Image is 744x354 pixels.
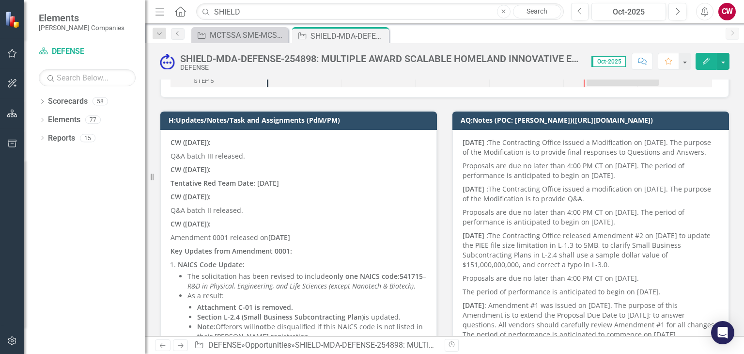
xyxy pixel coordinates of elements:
em: R&D in Physical, Engineering, and Life Sciences (except Nanotech & Biotech) [187,281,414,290]
small: [PERSON_NAME] Companies [39,24,124,32]
strong: Key Updates from Amendment 0001: [170,246,292,256]
a: Search [513,5,561,18]
p: : Amendment #1 was issued on [DATE]. The purpose of this Amendment is to extend the Proposal Due ... [463,299,719,341]
div: 15 [80,134,95,142]
button: CW [718,3,736,20]
img: Submitted [160,54,175,69]
strong: 541715 [400,272,423,281]
strong: CW ([DATE]): [170,138,211,147]
strong: NAICS Code Update: [178,260,245,269]
img: ClearPoint Strategy [5,11,22,28]
strong: Section L-2.4 (Small Business Subcontracting Plan) [197,312,364,322]
li: Offerors will be disqualified if this NAICS code is not listed in their [PERSON_NAME] registration. [197,322,427,341]
p: The Contracting Office issued a modification on [DATE]. The purpose of the Modification is to pro... [463,182,719,206]
strong: [DATE] [463,301,484,310]
li: is updated. [197,312,427,322]
div: MCTSSA SME-MCSC-241078: (MARINE CORPS TACTICAL SYSTEMS SUPPORT ACTIVITY SUBJECT MATTER EXPERTS) [210,29,286,41]
input: Search ClearPoint... [196,3,563,20]
div: SHIELD-MDA-DEFENSE-254898: MULTIPLE AWARD SCALABLE HOMELAND INNOVATIVE ENTERPRISE LAYERED DEFENSE... [180,53,582,64]
p: The period of performance is anticipated to begin on [DATE]. [463,285,719,299]
a: Elements [48,114,80,126]
p: Proposals are due no later than 4:00 PM CT on [DATE]. The period of performance is anticipated to... [463,206,719,229]
strong: not [255,322,267,331]
a: Scorecards [48,96,88,107]
div: Oct-2025 [595,6,663,18]
strong: Note: [197,322,216,331]
div: 58 [93,97,108,106]
li: As a result: [187,291,427,301]
div: DEFENSE [180,64,582,71]
div: STEP 5 [194,75,214,87]
strong: CW ([DATE]): [170,165,211,174]
div: SHIELD-MDA-DEFENSE-254898: MULTIPLE AWARD SCALABLE HOMELAND INNOVATIVE ENTERPRISE LAYERED DEFENSE... [310,30,387,42]
h3: AQ:Notes (POC: [PERSON_NAME])([URL][DOMAIN_NAME]) [461,116,724,124]
p: Proposals are due no later than 4:00 PM CT on [DATE]. [463,272,719,285]
a: Opportunities [245,340,291,350]
div: 77 [85,116,101,124]
a: DEFENSE [39,46,136,57]
p: Proposals are due no later than 4:00 PM CT on [DATE]. The period of performance is anticipated to... [463,159,719,182]
span: Elements [39,12,124,24]
p: The Contracting Office issued a Modification on [DATE]. The purpose of the Modification is to pro... [463,138,719,159]
strong: [DATE] [268,233,290,242]
strong: CW ([DATE]): [170,219,211,228]
strong: [DATE] : [463,138,488,147]
a: MCTSSA SME-MCSC-241078: (MARINE CORPS TACTICAL SYSTEMS SUPPORT ACTIVITY SUBJECT MATTER EXPERTS) [194,29,286,41]
strong: [DATE] : [463,184,488,193]
li: The solicitation has been revised to include : – . [187,272,427,291]
div: Open Intercom Messenger [711,321,734,344]
strong: Attachment C-01 is removed. [197,303,293,312]
p: Amendment 0001 released on [170,231,427,244]
strong: Tentative Red Team Date: [DATE] [170,178,279,188]
div: Task: Start date: 2025-10-10 End date: 2025-11-09 [170,75,267,87]
input: Search Below... [39,69,136,86]
h3: H:Updates/Notes/Task and Assignments (PdM/PM) [169,116,432,124]
strong: [DATE] : [463,231,488,240]
div: STEP 5 [170,75,267,87]
strong: CW ([DATE]): [170,192,211,201]
button: Oct-2025 [591,3,666,20]
span: Oct-2025 [591,56,626,67]
a: DEFENSE [208,340,241,350]
p: Q&A batch III released. [170,149,427,163]
a: Reports [48,133,75,144]
p: Q&A batch II released. [170,204,427,217]
div: » » [194,340,437,351]
p: The Contracting Office released Amendment #2 on [DATE] to update the PIEE file size limitation in... [463,229,719,272]
div: Task: Start date: 2025-10-10 End date: 2025-11-09 [587,76,659,86]
strong: only one NAICS code [329,272,398,281]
